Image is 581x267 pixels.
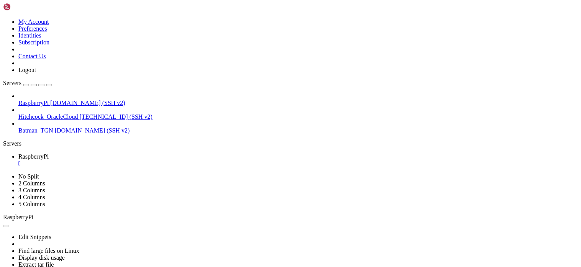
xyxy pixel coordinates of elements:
[3,214,33,220] span: RaspberryPi
[18,106,578,120] li: Hitchcock_OracleCloud [TECHNICAL_ID] (SSH v2)
[18,127,578,134] a: Batman_TGN [DOMAIN_NAME] (SSH v2)
[18,153,49,160] span: RaspberryPi
[18,100,49,106] span: RaspberryPi
[3,80,52,86] a: Servers
[18,39,49,46] a: Subscription
[18,93,578,106] li: RaspberryPi [DOMAIN_NAME] (SSH v2)
[3,3,47,11] img: Shellngn
[18,127,53,134] span: Batman_TGN
[18,173,39,180] a: No Split
[18,234,51,240] a: Edit Snippets
[3,140,578,147] div: Servers
[18,201,45,207] a: 5 Columns
[18,25,47,32] a: Preferences
[18,180,45,187] a: 2 Columns
[3,10,6,16] div: (0, 1)
[18,187,45,193] a: 3 Columns
[50,100,125,106] span: [DOMAIN_NAME] (SSH v2)
[18,113,78,120] span: Hitchcock_OracleCloud
[18,100,578,106] a: RaspberryPi [DOMAIN_NAME] (SSH v2)
[18,194,45,200] a: 4 Columns
[3,80,21,86] span: Servers
[18,254,65,261] a: Display disk usage
[18,153,578,167] a: RaspberryPi
[18,18,49,25] a: My Account
[18,32,41,39] a: Identities
[55,127,130,134] span: [DOMAIN_NAME] (SSH v2)
[18,113,578,120] a: Hitchcock_OracleCloud [TECHNICAL_ID] (SSH v2)
[18,67,36,73] a: Logout
[80,113,153,120] span: [TECHNICAL_ID] (SSH v2)
[18,53,46,59] a: Contact Us
[18,247,79,254] a: Find large files on Linux
[18,120,578,134] li: Batman_TGN [DOMAIN_NAME] (SSH v2)
[3,3,481,10] x-row: Connecting [DOMAIN_NAME]...
[18,160,578,167] a: 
